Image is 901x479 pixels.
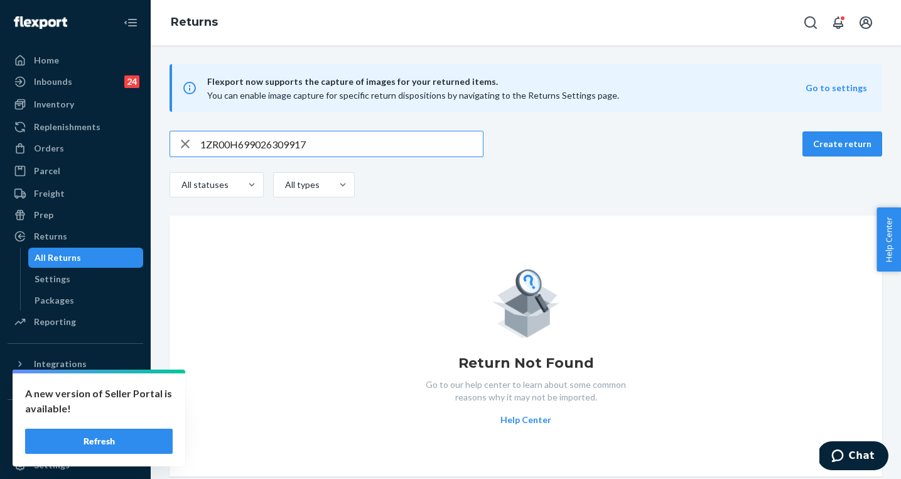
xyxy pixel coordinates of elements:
[34,209,53,221] div: Prep
[34,142,64,155] div: Orders
[8,226,143,246] a: Returns
[8,117,143,137] a: Replenishments
[8,50,143,70] a: Home
[8,354,143,374] button: Integrations
[34,54,59,67] div: Home
[8,205,143,225] a: Prep
[34,187,65,200] div: Freight
[8,94,143,114] a: Inventory
[819,441,888,473] iframe: Opens a widget where you can chat to one of our agents
[171,15,218,29] a: Returns
[28,248,144,268] a: All Returns
[492,266,560,338] img: Empty list
[8,138,143,158] a: Orders
[8,379,143,394] a: Add Integration
[35,251,81,264] div: All Returns
[34,75,72,88] div: Inbounds
[207,74,806,89] span: Flexport now supports the capture of images for your returned items.
[207,90,619,101] span: You can enable image capture for specific return dispositions by navigating to the Returns Settin...
[181,179,227,191] div: All statuses
[802,131,882,157] button: Create return
[124,75,139,88] div: 24
[34,358,87,370] div: Integrations
[161,4,228,41] ol: breadcrumbs
[28,290,144,311] a: Packages
[34,316,76,328] div: Reporting
[25,386,173,416] p: A new version of Seller Portal is available!
[8,161,143,181] a: Parcel
[8,184,143,204] a: Freight
[458,353,594,373] h1: Return Not Found
[8,435,143,450] a: Add Fast Tag
[285,179,318,191] div: All types
[200,131,483,157] input: Search returns by rma, id, tracking number
[798,10,823,35] button: Open Search Box
[806,82,867,94] button: Go to settings
[8,455,143,475] a: Settings
[35,294,74,307] div: Packages
[8,312,143,332] a: Reporting
[35,273,70,285] div: Settings
[34,98,74,111] div: Inventory
[500,414,551,426] button: Help Center
[25,429,173,454] button: Refresh
[34,165,60,177] div: Parcel
[118,10,143,35] button: Close Navigation
[14,16,67,29] img: Flexport logo
[826,10,851,35] button: Open notifications
[28,269,144,289] a: Settings
[34,230,67,243] div: Returns
[8,410,143,430] button: Fast Tags
[853,10,878,35] button: Open account menu
[8,72,143,92] a: Inbounds24
[416,378,636,404] p: Go to our help center to learn about some common reasons why it may not be imported.
[34,121,100,133] div: Replenishments
[877,207,901,272] button: Help Center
